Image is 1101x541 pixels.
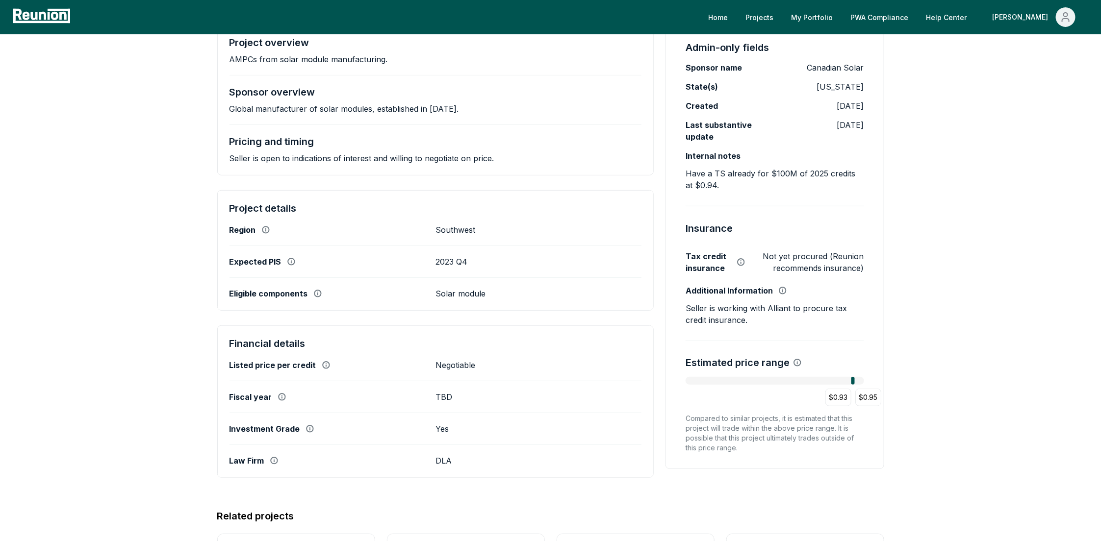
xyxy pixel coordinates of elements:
[859,392,878,403] p: $0.95
[230,153,494,163] p: Seller is open to indications of interest and willing to negotiate on price.
[230,202,642,214] h4: Project details
[807,62,864,74] p: Canadian Solar
[435,360,475,370] p: Negotiable
[700,7,1091,27] nav: Main
[837,119,864,131] p: [DATE]
[686,100,718,112] label: Created
[686,119,775,143] label: Last substantive update
[230,338,642,349] h4: Financial details
[230,37,309,49] h4: Project overview
[686,356,790,369] h4: Estimated price range
[230,456,264,466] label: Law Firm
[230,86,315,98] h4: Sponsor overview
[435,456,452,466] p: DLA
[230,392,272,402] label: Fiscal year
[230,424,300,434] label: Investment Grade
[217,509,294,523] h4: Related projects
[230,225,256,235] label: Region
[686,168,864,191] p: Have a TS already for $100M of 2025 credits at $0.94.
[686,62,742,74] label: Sponsor name
[918,7,974,27] a: Help Center
[230,54,388,64] p: AMPCs from solar module manufacturing.
[783,7,841,27] a: My Portfolio
[686,302,864,326] p: Seller is working with Alliant to procure tax credit insurance.
[435,392,452,402] p: TBD
[843,7,916,27] a: PWA Compliance
[230,104,459,114] p: Global manufacturer of solar modules, established in [DATE].
[757,250,864,274] p: Not yet procured (Reunion recommends insurance)
[984,7,1083,27] button: [PERSON_NAME]
[686,414,864,453] div: Compared to similar projects, it is estimated that this project will trade within the above price...
[230,360,316,370] label: Listed price per credit
[435,257,467,267] p: 2023 Q4
[738,7,781,27] a: Projects
[686,41,769,54] h4: Admin-only fields
[230,257,282,267] label: Expected PIS
[817,81,864,93] p: [US_STATE]
[230,136,314,148] h4: Pricing and timing
[700,7,736,27] a: Home
[686,250,731,274] label: Tax credit insurance
[686,81,718,93] label: State(s)
[435,424,449,434] p: Yes
[435,225,475,235] p: Southwest
[435,289,486,298] p: Solar module
[686,285,773,296] label: Additional Information
[686,150,741,162] label: Internal notes
[837,100,864,112] p: [DATE]
[829,392,848,403] p: $0.93
[686,221,733,236] h4: Insurance
[230,289,308,298] label: Eligible components
[992,7,1052,27] div: [PERSON_NAME]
